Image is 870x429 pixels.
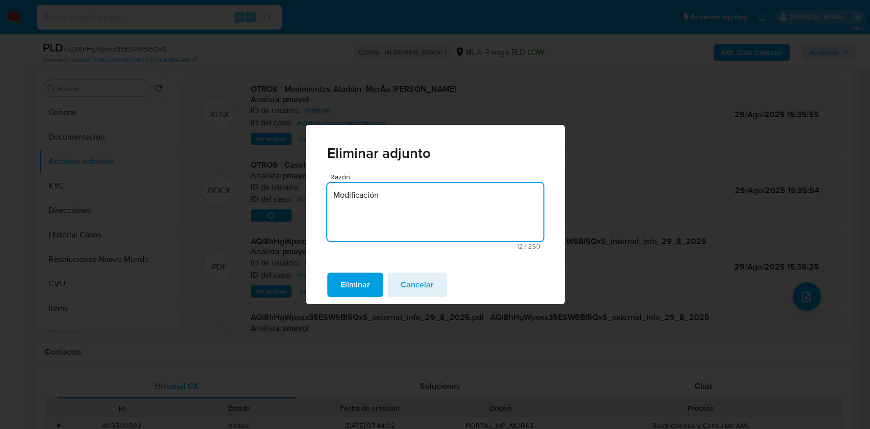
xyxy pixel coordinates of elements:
[387,273,447,297] button: cancel.action
[327,183,543,241] textarea: Razón
[306,125,565,304] div: Eliminar adjunto
[401,274,434,296] span: Cancelar
[327,273,383,297] button: Eliminar
[330,243,540,250] span: Máximo 250 caracteres
[340,274,370,296] span: Eliminar
[327,146,543,160] span: Eliminar adjunto
[330,173,546,181] span: Razón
